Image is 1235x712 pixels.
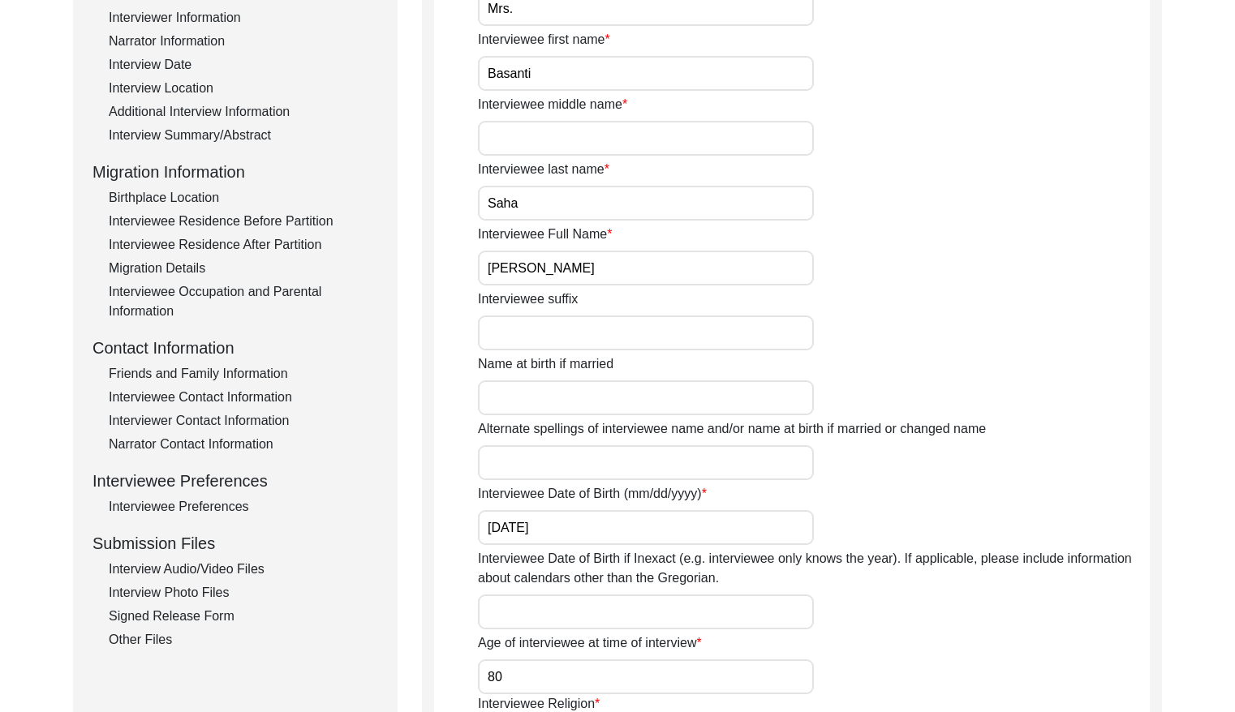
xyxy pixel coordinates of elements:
div: Interviewee Contact Information [109,388,378,407]
label: Interviewee Full Name [478,225,612,244]
div: Interviewer Information [109,8,378,28]
div: Interviewee Residence Before Partition [109,212,378,231]
div: Interview Location [109,79,378,98]
label: Interviewee Date of Birth if Inexact (e.g. interviewee only knows the year). If applicable, pleas... [478,549,1150,588]
label: Interviewee first name [478,30,610,49]
label: Alternate spellings of interviewee name and/or name at birth if married or changed name [478,419,986,439]
div: Interviewee Preferences [109,497,378,517]
div: Submission Files [93,531,378,555]
div: Interviewee Preferences [93,469,378,493]
div: Friends and Family Information [109,364,378,384]
div: Signed Release Form [109,607,378,626]
div: Additional Interview Information [109,102,378,122]
div: Interview Summary/Abstract [109,126,378,145]
div: Narrator Information [109,32,378,51]
div: Migration Information [93,160,378,184]
div: Migration Details [109,259,378,278]
label: Interviewee middle name [478,95,627,114]
div: Interview Date [109,55,378,75]
div: Other Files [109,630,378,650]
div: Interviewee Residence After Partition [109,235,378,255]
div: Interview Photo Files [109,583,378,603]
label: Interviewee Date of Birth (mm/dd/yyyy) [478,484,707,504]
label: Interviewee suffix [478,290,578,309]
label: Name at birth if married [478,354,613,374]
div: Contact Information [93,336,378,360]
label: Interviewee last name [478,160,609,179]
label: Age of interviewee at time of interview [478,633,702,653]
div: Interviewer Contact Information [109,411,378,431]
div: Interviewee Occupation and Parental Information [109,282,378,321]
div: Birthplace Location [109,188,378,208]
div: Interview Audio/Video Files [109,560,378,579]
div: Narrator Contact Information [109,435,378,454]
